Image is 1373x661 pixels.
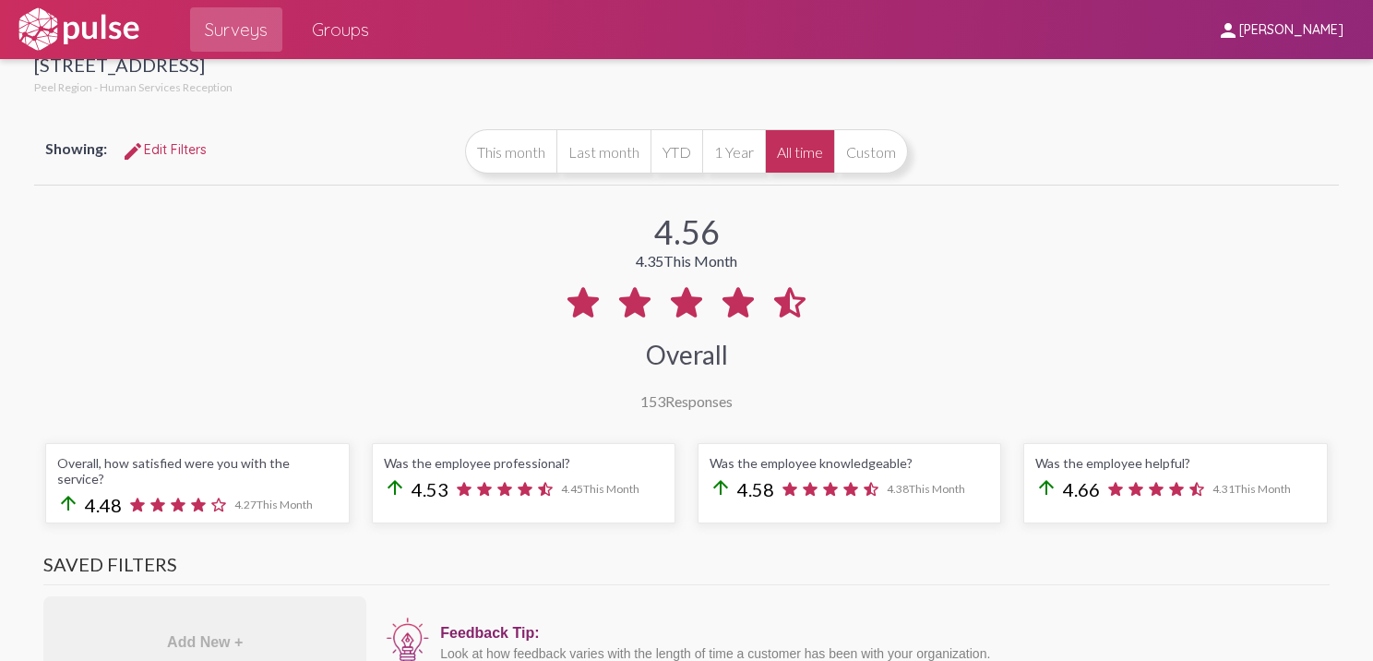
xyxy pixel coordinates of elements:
[651,129,702,174] button: YTD
[702,129,765,174] button: 1 Year
[15,6,142,53] img: white-logo.svg
[122,140,144,162] mat-icon: Edit Filters
[85,494,122,516] span: 4.48
[190,7,282,52] a: Surveys
[57,455,337,487] div: Overall, how satisfied were you with the service?
[107,133,221,166] button: Edit FiltersEdit Filters
[440,646,1320,661] div: Look at how feedback varies with the length of time a customer has been with your organization.
[1202,12,1358,46] button: [PERSON_NAME]
[122,141,207,158] span: Edit Filters
[384,476,406,499] mat-icon: arrow_upward
[640,392,733,410] div: Responses
[440,625,1320,642] div: Feedback Tip:
[909,482,965,496] span: This Month
[45,139,107,157] span: Showing:
[646,339,728,370] div: Overall
[556,129,651,174] button: Last month
[710,476,732,499] mat-icon: arrow_upward
[297,7,384,52] a: Groups
[465,129,556,174] button: This month
[765,129,834,174] button: All time
[57,492,79,514] mat-icon: arrow_upward
[257,498,313,511] span: This Month
[1035,455,1315,471] div: Was the employee helpful?
[43,553,1330,585] h3: Saved Filters
[234,498,313,511] span: 4.27
[1063,478,1100,500] span: 4.66
[887,482,965,496] span: 4.38
[561,482,639,496] span: 4.45
[654,211,720,252] div: 4.56
[34,80,233,94] span: Peel Region - Human Services Reception
[1212,482,1291,496] span: 4.31
[1035,476,1057,499] mat-icon: arrow_upward
[1239,22,1343,39] span: [PERSON_NAME]
[1217,19,1239,42] mat-icon: person
[710,455,989,471] div: Was the employee knowledgeable?
[412,478,448,500] span: 4.53
[663,252,737,270] span: This Month
[1235,482,1291,496] span: This Month
[583,482,639,496] span: This Month
[640,392,665,410] span: 153
[312,13,369,46] span: Groups
[384,455,663,471] div: Was the employee professional?
[834,129,908,174] button: Custom
[636,252,737,270] div: 4.35
[737,478,774,500] span: 4.58
[34,54,233,80] div: [STREET_ADDRESS]
[205,13,268,46] span: Surveys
